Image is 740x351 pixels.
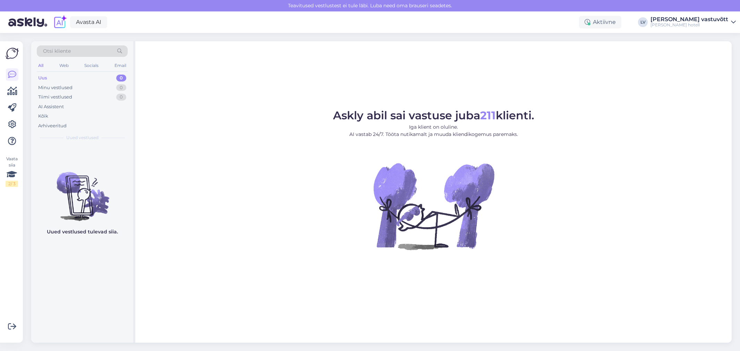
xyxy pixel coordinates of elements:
span: Askly abil sai vastuse juba klienti. [333,109,534,122]
img: No chats [31,160,133,222]
div: Tiimi vestlused [38,94,72,101]
div: Minu vestlused [38,84,73,91]
span: Otsi kliente [43,48,71,55]
div: [PERSON_NAME] hotell [650,22,728,28]
div: 0 [116,84,126,91]
div: Uus [38,75,47,82]
div: Kõik [38,113,48,120]
div: Web [58,61,70,70]
div: Email [113,61,128,70]
div: AI Assistent [38,103,64,110]
p: Uued vestlused tulevad siia. [47,228,118,236]
a: Avasta AI [70,16,107,28]
div: Socials [83,61,100,70]
div: 2 / 3 [6,181,18,187]
div: [PERSON_NAME] vastuvõtt [650,17,728,22]
div: Vaata siia [6,156,18,187]
p: Iga klient on oluline. AI vastab 24/7. Tööta nutikamalt ja muuda kliendikogemus paremaks. [333,123,534,138]
div: Arhiveeritud [38,122,67,129]
img: No Chat active [371,144,496,268]
a: [PERSON_NAME] vastuvõtt[PERSON_NAME] hotell [650,17,736,28]
div: LV [638,17,648,27]
span: Uued vestlused [66,135,99,141]
div: 0 [116,75,126,82]
img: Askly Logo [6,47,19,60]
b: 211 [480,109,496,122]
div: Aktiivne [579,16,621,28]
img: explore-ai [53,15,67,29]
div: All [37,61,45,70]
div: 0 [116,94,126,101]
